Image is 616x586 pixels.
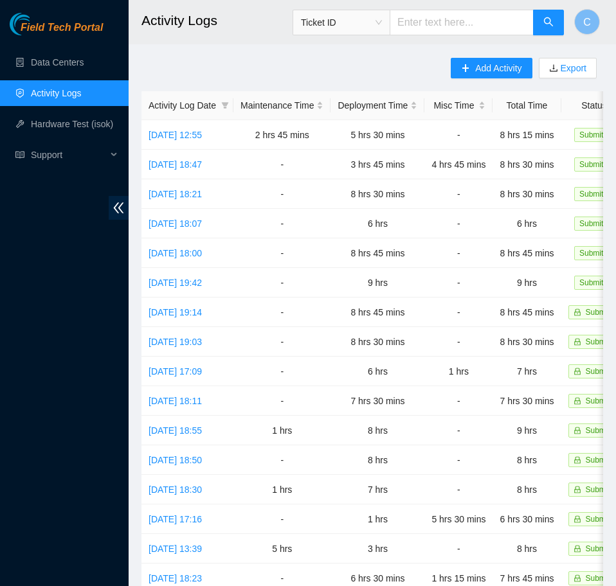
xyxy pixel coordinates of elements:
[424,150,493,179] td: 4 hrs 45 mins
[149,159,202,170] a: [DATE] 18:47
[390,10,534,35] input: Enter text here...
[461,64,470,74] span: plus
[493,179,561,209] td: 8 hrs 30 mins
[149,514,202,524] a: [DATE] 17:16
[574,456,581,464] span: lock
[149,278,202,288] a: [DATE] 19:42
[331,504,424,534] td: 1 hrs
[331,179,424,209] td: 8 hrs 30 mins
[493,386,561,416] td: 7 hrs 30 mins
[233,357,331,386] td: -
[558,63,586,73] a: Export
[233,209,331,238] td: -
[493,268,561,297] td: 9 hrs
[574,515,581,523] span: lock
[424,238,493,268] td: -
[149,130,202,140] a: [DATE] 12:55
[149,248,202,258] a: [DATE] 18:00
[10,13,65,35] img: Akamai Technologies
[149,396,202,406] a: [DATE] 18:11
[331,534,424,564] td: 3 hrs
[331,268,424,297] td: 9 hrs
[149,455,202,465] a: [DATE] 18:50
[331,357,424,386] td: 6 hrs
[451,58,532,78] button: plusAdd Activity
[149,189,202,199] a: [DATE] 18:21
[219,96,231,115] span: filter
[493,445,561,475] td: 8 hrs
[233,416,331,445] td: 1 hrs
[31,57,84,67] a: Data Centers
[424,416,493,445] td: -
[574,486,581,493] span: lock
[493,297,561,327] td: 8 hrs 45 mins
[424,120,493,150] td: -
[149,544,202,554] a: [DATE] 13:39
[10,23,103,40] a: Akamai TechnologiesField Tech Portal
[233,268,331,297] td: -
[149,218,202,229] a: [DATE] 18:07
[493,327,561,357] td: 8 hrs 30 mins
[331,120,424,150] td: 5 hrs 30 mins
[233,386,331,416] td: -
[549,64,558,74] span: download
[493,416,561,445] td: 9 hrs
[574,338,581,346] span: lock
[583,14,591,30] span: C
[493,91,561,120] th: Total Time
[574,427,581,434] span: lock
[533,10,564,35] button: search
[424,179,493,209] td: -
[233,179,331,209] td: -
[233,150,331,179] td: -
[149,307,202,317] a: [DATE] 19:14
[331,386,424,416] td: 7 hrs 30 mins
[574,397,581,405] span: lock
[233,475,331,504] td: 1 hrs
[331,297,424,327] td: 8 hrs 45 mins
[493,209,561,238] td: 6 hrs
[331,150,424,179] td: 3 hrs 45 mins
[331,238,424,268] td: 8 hrs 45 mins
[424,297,493,327] td: -
[31,88,82,98] a: Activity Logs
[493,504,561,534] td: 6 hrs 30 mins
[149,425,202,436] a: [DATE] 18:55
[331,416,424,445] td: 8 hrs
[331,327,424,357] td: 8 hrs 30 mins
[149,337,202,347] a: [DATE] 19:03
[109,196,129,220] span: double-left
[331,475,424,504] td: 7 hrs
[493,150,561,179] td: 8 hrs 30 mins
[15,150,24,159] span: read
[424,268,493,297] td: -
[149,573,202,583] a: [DATE] 18:23
[424,357,493,386] td: 1 hrs
[543,17,554,29] span: search
[574,9,600,35] button: C
[221,102,229,109] span: filter
[424,445,493,475] td: -
[424,475,493,504] td: -
[31,119,113,129] a: Hardware Test (isok)
[331,209,424,238] td: 6 hrs
[493,357,561,386] td: 7 hrs
[233,534,331,564] td: 5 hrs
[149,484,202,495] a: [DATE] 18:30
[233,504,331,534] td: -
[233,297,331,327] td: -
[424,209,493,238] td: -
[493,238,561,268] td: 8 hrs 45 mins
[331,445,424,475] td: 8 hrs
[21,22,103,34] span: Field Tech Portal
[31,142,107,168] span: Support
[539,58,597,78] button: downloadExport
[149,366,202,377] a: [DATE] 17:09
[424,534,493,564] td: -
[424,504,493,534] td: 5 hrs 30 mins
[233,327,331,357] td: -
[233,445,331,475] td: -
[574,308,581,316] span: lock
[149,98,216,112] span: Activity Log Date
[493,534,561,564] td: 8 hrs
